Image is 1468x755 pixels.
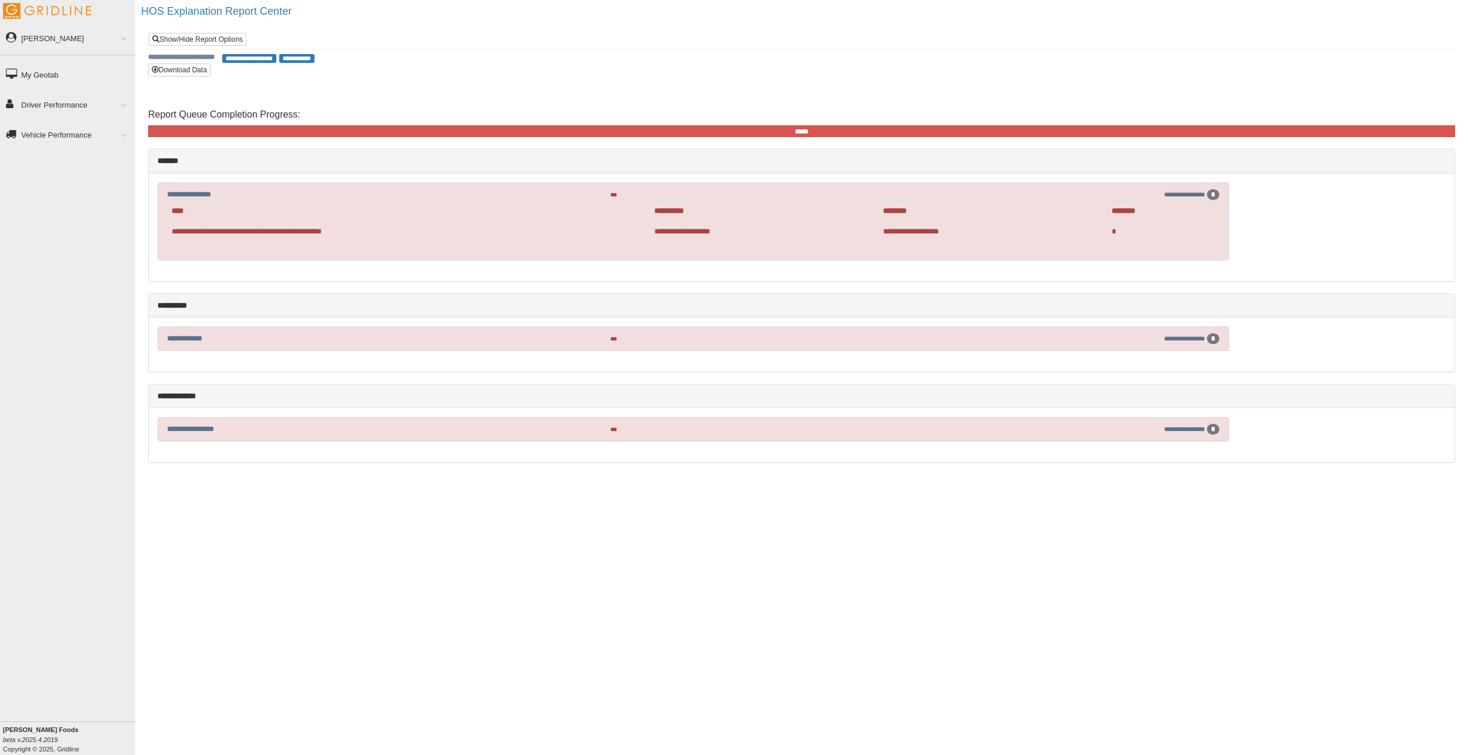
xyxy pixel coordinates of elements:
b: [PERSON_NAME] Foods [3,726,78,733]
h4: Report Queue Completion Progress: [148,109,1455,120]
img: Gridline [3,3,91,19]
h2: HOS Explanation Report Center [141,6,1468,18]
a: Show/Hide Report Options [149,33,246,46]
i: beta v.2025.4.2019 [3,736,58,743]
button: Download Data [148,64,210,76]
div: Copyright © 2025, Gridline [3,725,135,754]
